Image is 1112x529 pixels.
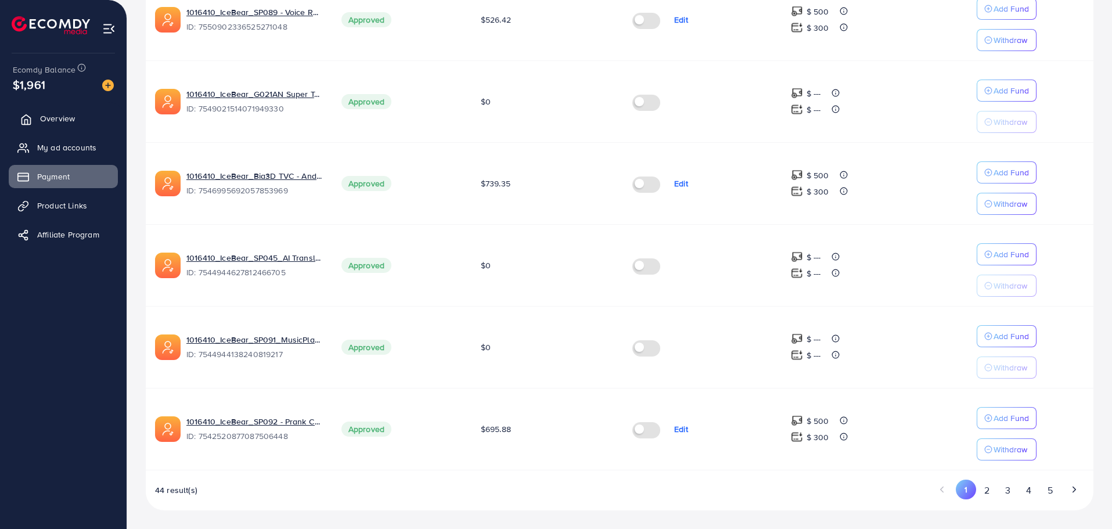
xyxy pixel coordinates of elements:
img: top-up amount [791,87,803,99]
img: ic-ads-acc.e4c84228.svg [155,334,181,360]
button: Withdraw [977,193,1037,215]
div: <span class='underline'>1016410_IceBear_Bia3D TVC - Android</span></br>7546995692057853969 [186,170,323,197]
span: Approved [341,176,391,191]
button: Withdraw [977,29,1037,51]
span: $0 [481,341,491,353]
span: ID: 7542520877087506448 [186,430,323,442]
p: Withdraw [994,361,1027,375]
span: $739.35 [481,178,510,189]
img: ic-ads-acc.e4c84228.svg [155,416,181,442]
p: $ --- [807,332,821,346]
a: Payment [9,165,118,188]
img: ic-ads-acc.e4c84228.svg [155,89,181,114]
p: Add Fund [994,247,1029,261]
p: Withdraw [994,115,1027,129]
button: Withdraw [977,111,1037,133]
span: ID: 7544944627812466705 [186,267,323,278]
span: Approved [341,258,391,273]
span: Approved [341,94,391,109]
span: 44 result(s) [155,484,197,496]
button: Add Fund [977,325,1037,347]
div: <span class='underline'>1016410_IceBear_SP091_MusicPlay 2</span></br>7544944138240819217 [186,334,323,361]
button: Add Fund [977,407,1037,429]
button: Add Fund [977,243,1037,265]
p: Withdraw [994,197,1027,211]
div: <span class='underline'>1016410_IceBear_SP045_AI Translater 2</span></br>7544944627812466705 [186,252,323,279]
img: top-up amount [791,267,803,279]
img: ic-ads-acc.e4c84228.svg [155,7,181,33]
button: Go to page 4 [1019,480,1039,501]
div: <span class='underline'>1016410_IceBear_SP089 - Voice Recorder</span></br>7550902336525271048 [186,6,323,33]
p: Withdraw [994,442,1027,456]
span: ID: 7549021514071949330 [186,103,323,114]
span: Payment [37,171,70,182]
a: 1016410_IceBear_SP089 - Voice Recorder [186,6,323,18]
p: Edit [674,177,688,190]
a: 1016410_IceBear_SP045_AI Translater 2 [186,252,323,264]
img: top-up amount [791,5,803,17]
p: $ 300 [807,185,829,199]
a: 1016410_IceBear_G021AN Super Toy 3D TVC 2 [186,88,323,100]
span: Affiliate Program [37,229,99,240]
div: <span class='underline'>1016410_IceBear_SP092 - Prank Call 3</span></br>7542520877087506448 [186,416,323,442]
span: Overview [40,113,75,124]
p: $ --- [807,87,821,100]
p: $ --- [807,103,821,117]
span: Ecomdy Balance [13,64,75,75]
img: ic-ads-acc.e4c84228.svg [155,253,181,278]
button: Add Fund [977,80,1037,102]
span: $0 [481,96,491,107]
span: $1,961 [13,76,45,93]
span: ID: 7550902336525271048 [186,21,323,33]
span: ID: 7546995692057853969 [186,185,323,196]
p: Add Fund [994,84,1029,98]
img: ic-ads-acc.e4c84228.svg [155,171,181,196]
img: top-up amount [791,103,803,116]
p: $ 500 [807,414,829,428]
ul: Pagination [932,480,1084,501]
p: $ 500 [807,5,829,19]
span: Approved [341,340,391,355]
a: 1016410_IceBear_Bia3D TVC - Android [186,170,323,182]
a: 1016410_IceBear_SP092 - Prank Call 3 [186,416,323,427]
p: Add Fund [994,411,1029,425]
img: menu [102,22,116,35]
span: Approved [341,12,391,27]
button: Go to page 1 [956,480,976,499]
button: Withdraw [977,275,1037,297]
button: Go to page 5 [1039,480,1060,501]
a: Product Links [9,194,118,217]
button: Go to page 2 [976,480,997,501]
img: top-up amount [791,185,803,197]
span: $526.42 [481,14,511,26]
p: Edit [674,13,688,27]
p: $ --- [807,348,821,362]
img: top-up amount [791,333,803,345]
img: top-up amount [791,431,803,443]
p: $ 500 [807,168,829,182]
iframe: Chat [1063,477,1103,520]
a: Overview [9,107,118,130]
button: Withdraw [977,438,1037,460]
a: My ad accounts [9,136,118,159]
img: image [102,80,114,91]
img: logo [12,16,90,34]
span: $0 [481,260,491,271]
button: Go to page 3 [998,480,1019,501]
div: <span class='underline'>1016410_IceBear_G021AN Super Toy 3D TVC 2</span></br>7549021514071949330 [186,88,323,115]
img: top-up amount [791,349,803,361]
a: 1016410_IceBear_SP091_MusicPlay 2 [186,334,323,346]
p: Withdraw [994,33,1027,47]
p: $ 300 [807,21,829,35]
button: Add Fund [977,161,1037,183]
span: ID: 7544944138240819217 [186,348,323,360]
span: My ad accounts [37,142,96,153]
span: $695.88 [481,423,511,435]
img: top-up amount [791,21,803,34]
p: Edit [674,422,688,436]
span: Approved [341,422,391,437]
p: Add Fund [994,329,1029,343]
img: top-up amount [791,251,803,263]
p: Add Fund [994,165,1029,179]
